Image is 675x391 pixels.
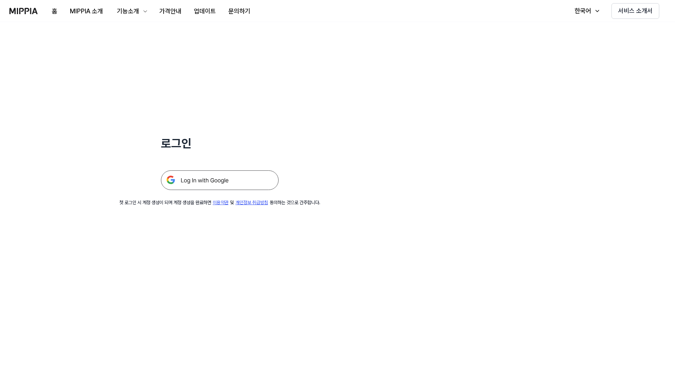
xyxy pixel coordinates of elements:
button: 업데이트 [188,4,222,19]
div: 한국어 [573,6,593,16]
button: 한국어 [567,3,605,19]
button: 홈 [46,4,64,19]
button: 문의하기 [222,4,257,19]
button: MIPPIA 소개 [64,4,109,19]
a: 이용약관 [213,200,228,205]
button: 가격안내 [153,4,188,19]
div: 첫 로그인 시 계정 생성이 되며 계정 생성을 완료하면 및 동의하는 것으로 간주합니다. [119,199,320,206]
img: logo [9,8,38,14]
div: 기능소개 [115,7,140,16]
button: 서비스 소개서 [611,3,659,19]
h1: 로그인 [161,135,279,152]
a: 업데이트 [188,0,222,22]
img: 구글 로그인 버튼 [161,170,279,190]
button: 기능소개 [109,4,153,19]
a: 개인정보 취급방침 [235,200,268,205]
